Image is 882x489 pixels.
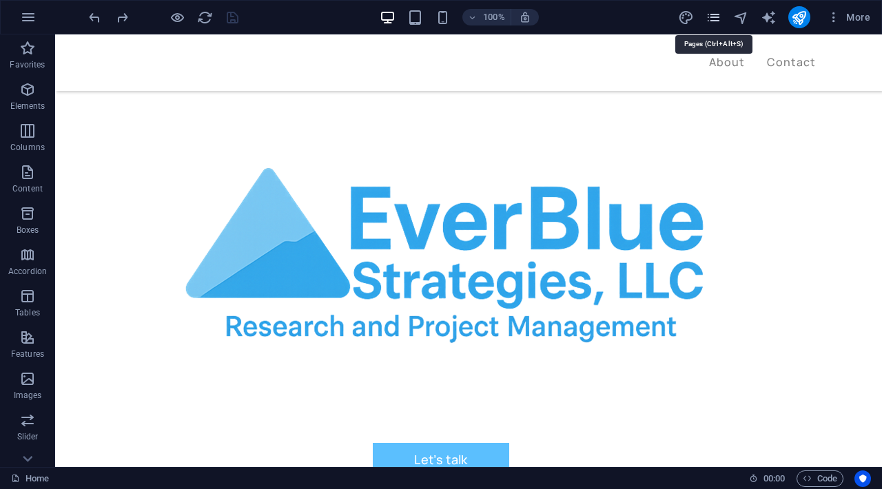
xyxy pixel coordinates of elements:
[803,470,837,487] span: Code
[797,470,843,487] button: Code
[15,307,40,318] p: Tables
[678,10,694,25] i: Design (Ctrl+Alt+Y)
[761,9,777,25] button: text_generator
[11,348,44,360] p: Features
[10,101,45,112] p: Elements
[462,9,511,25] button: 100%
[86,9,103,25] button: undo
[10,59,45,70] p: Favorites
[87,10,103,25] i: Undo: Define viewports on which this element should be visible. (Ctrl+Z)
[733,10,749,25] i: Navigator
[196,9,213,25] button: reload
[12,183,43,194] p: Content
[17,431,39,442] p: Slider
[17,225,39,236] p: Boxes
[8,266,47,277] p: Accordion
[11,470,49,487] a: Click to cancel selection. Double-click to open Pages
[749,470,786,487] h6: Session time
[733,9,750,25] button: navigator
[763,470,785,487] span: 00 00
[791,10,807,25] i: Publish
[114,10,130,25] i: Redo: Change text (Ctrl+Y, ⌘+Y)
[678,9,695,25] button: design
[827,10,870,24] span: More
[483,9,505,25] h6: 100%
[773,473,775,483] span: :
[854,470,871,487] button: Usercentrics
[197,10,213,25] i: Reload page
[788,6,810,28] button: publish
[706,9,722,25] button: pages
[821,6,876,28] button: More
[10,142,45,153] p: Columns
[114,9,130,25] button: redo
[519,11,531,23] i: On resize automatically adjust zoom level to fit chosen device.
[14,390,42,401] p: Images
[761,10,777,25] i: AI Writer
